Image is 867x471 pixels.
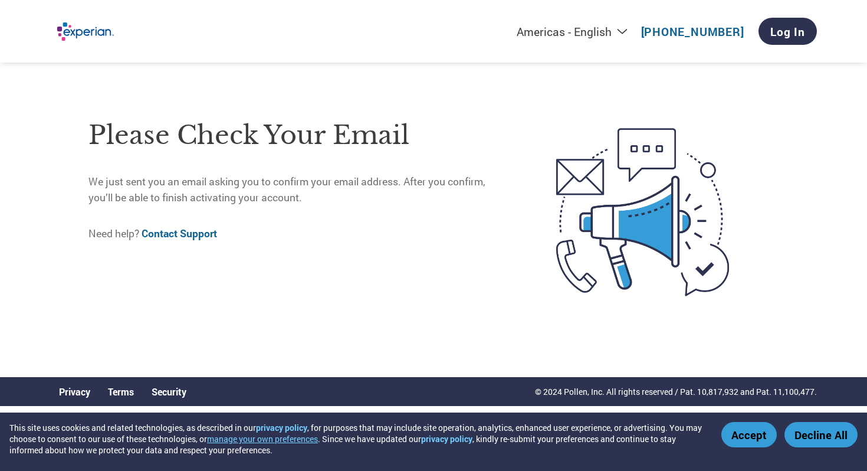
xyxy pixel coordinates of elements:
[9,422,704,456] div: This site uses cookies and related technologies, as described in our , for purposes that may incl...
[535,385,817,398] p: © 2024 Pollen, Inc. All rights reserved / Pat. 10,817,932 and Pat. 11,100,477.
[784,422,858,447] button: Decline All
[88,226,507,241] p: Need help?
[152,385,186,398] a: Security
[59,385,90,398] a: Privacy
[641,24,744,39] a: [PHONE_NUMBER]
[256,422,307,433] a: privacy policy
[721,422,777,447] button: Accept
[142,227,217,240] a: Contact Support
[50,15,119,48] img: Experian
[507,107,779,317] img: open-email
[758,18,817,45] a: Log In
[207,433,318,444] button: manage your own preferences
[88,174,507,205] p: We just sent you an email asking you to confirm your email address. After you confirm, you’ll be ...
[88,116,507,155] h1: Please check your email
[108,385,134,398] a: Terms
[421,433,472,444] a: privacy policy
